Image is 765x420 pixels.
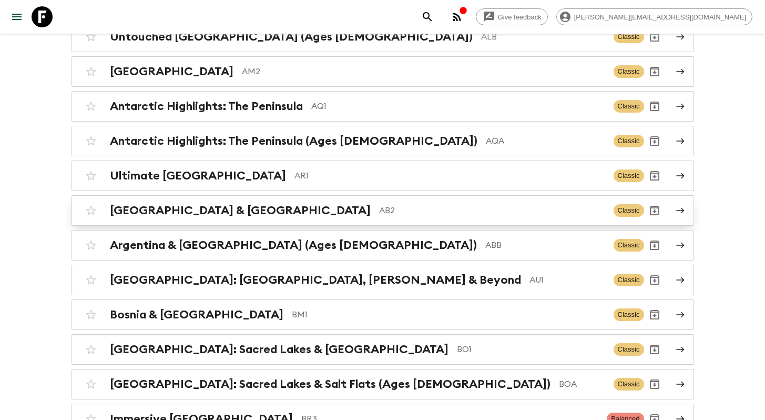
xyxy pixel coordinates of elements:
button: Archive [644,304,665,325]
span: Classic [614,343,644,356]
p: AU1 [529,274,605,286]
h2: Bosnia & [GEOGRAPHIC_DATA] [110,308,283,322]
button: Archive [644,200,665,221]
a: Antarctic Highlights: The Peninsula (Ages [DEMOGRAPHIC_DATA])AQAClassicArchive [72,126,694,156]
span: Classic [614,239,644,252]
span: Classic [614,308,644,321]
span: Classic [614,31,644,43]
a: Ultimate [GEOGRAPHIC_DATA]AR1ClassicArchive [72,161,694,191]
span: Classic [614,378,644,391]
span: [PERSON_NAME][EMAIL_ADDRESS][DOMAIN_NAME] [568,13,752,21]
span: Classic [614,65,644,78]
span: Classic [614,204,644,217]
h2: Argentina & [GEOGRAPHIC_DATA] (Ages [DEMOGRAPHIC_DATA]) [110,238,477,252]
a: Give feedback [476,8,548,25]
span: Classic [614,135,644,147]
span: Classic [614,169,644,182]
button: search adventures [417,6,438,27]
a: Argentina & [GEOGRAPHIC_DATA] (Ages [DEMOGRAPHIC_DATA])ABBClassicArchive [72,230,694,261]
a: [GEOGRAPHIC_DATA] & [GEOGRAPHIC_DATA]AB2ClassicArchive [72,195,694,226]
h2: [GEOGRAPHIC_DATA]: [GEOGRAPHIC_DATA], [PERSON_NAME] & Beyond [110,273,521,287]
button: Archive [644,131,665,152]
a: [GEOGRAPHIC_DATA]: Sacred Lakes & Salt Flats (Ages [DEMOGRAPHIC_DATA])BOAClassicArchive [72,369,694,399]
button: Archive [644,26,665,47]
p: ABB [485,239,605,252]
button: Archive [644,61,665,82]
button: Archive [644,235,665,256]
a: Bosnia & [GEOGRAPHIC_DATA]BM1ClassicArchive [72,299,694,330]
p: AR1 [294,169,605,182]
a: Antarctic Highlights: The PeninsulaAQ1ClassicArchive [72,91,694,122]
h2: Antarctic Highlights: The Peninsula (Ages [DEMOGRAPHIC_DATA]) [110,134,477,148]
h2: Untouched [GEOGRAPHIC_DATA] (Ages [DEMOGRAPHIC_DATA]) [110,30,473,44]
button: Archive [644,339,665,360]
a: [GEOGRAPHIC_DATA]AM2ClassicArchive [72,56,694,87]
span: Give feedback [492,13,547,21]
p: AQ1 [311,100,605,113]
p: ALB [481,31,605,43]
button: Archive [644,269,665,291]
h2: [GEOGRAPHIC_DATA]: Sacred Lakes & [GEOGRAPHIC_DATA] [110,343,448,356]
p: AM2 [242,65,605,78]
p: BOA [559,378,605,391]
button: Archive [644,165,665,186]
p: AQA [486,135,605,147]
h2: [GEOGRAPHIC_DATA]: Sacred Lakes & Salt Flats (Ages [DEMOGRAPHIC_DATA]) [110,377,550,391]
a: [GEOGRAPHIC_DATA]: [GEOGRAPHIC_DATA], [PERSON_NAME] & BeyondAU1ClassicArchive [72,265,694,295]
span: Classic [614,100,644,113]
h2: Antarctic Highlights: The Peninsula [110,99,303,113]
a: Untouched [GEOGRAPHIC_DATA] (Ages [DEMOGRAPHIC_DATA])ALBClassicArchive [72,22,694,52]
h2: Ultimate [GEOGRAPHIC_DATA] [110,169,286,183]
div: [PERSON_NAME][EMAIL_ADDRESS][DOMAIN_NAME] [556,8,752,25]
p: BO1 [457,343,605,356]
p: BM1 [292,308,605,321]
h2: [GEOGRAPHIC_DATA] [110,65,233,78]
a: [GEOGRAPHIC_DATA]: Sacred Lakes & [GEOGRAPHIC_DATA]BO1ClassicArchive [72,334,694,365]
button: menu [6,6,27,27]
h2: [GEOGRAPHIC_DATA] & [GEOGRAPHIC_DATA] [110,204,371,217]
button: Archive [644,96,665,117]
p: AB2 [379,204,605,217]
button: Archive [644,374,665,395]
span: Classic [614,274,644,286]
